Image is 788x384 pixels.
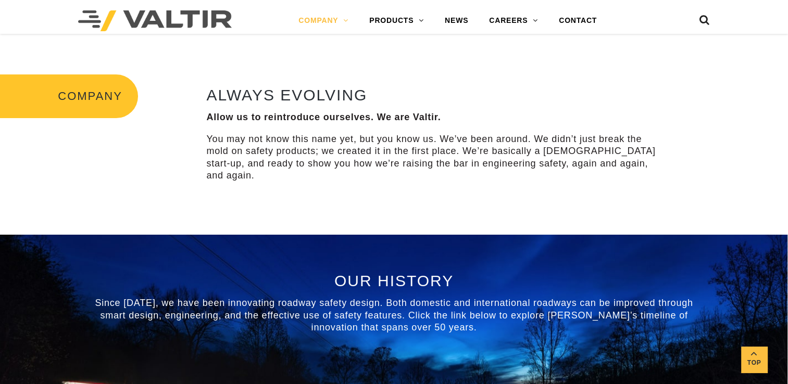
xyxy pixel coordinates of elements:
a: CONTACT [548,10,607,31]
a: Top [741,347,767,373]
img: Valtir [78,10,232,31]
a: PRODUCTS [359,10,434,31]
p: You may not know this name yet, but you know us. We’ve been around. We didn’t just break the mold... [206,133,660,182]
span: OUR HISTORY [334,272,454,289]
a: COMPANY [288,10,359,31]
strong: Allow us to reintroduce ourselves. We are Valtir. [206,112,441,122]
span: Since [DATE], we have been innovating roadway safety design. Both domestic and international road... [95,298,693,332]
a: CAREERS [479,10,548,31]
h2: ALWAYS EVOLVING [206,86,660,104]
a: NEWS [434,10,479,31]
span: Top [741,357,767,369]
